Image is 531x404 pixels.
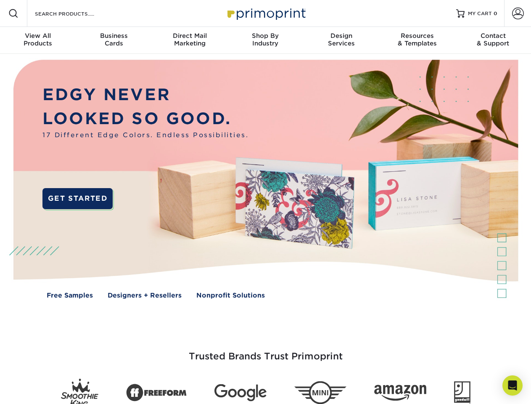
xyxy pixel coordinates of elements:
div: & Support [455,32,531,47]
span: Direct Mail [152,32,227,40]
p: LOOKED SO GOOD. [42,107,248,131]
input: SEARCH PRODUCTS..... [34,8,116,19]
div: Industry [227,32,303,47]
a: DesignServices [304,27,379,54]
img: Google [214,384,267,401]
a: Contact& Support [455,27,531,54]
div: Services [304,32,379,47]
div: & Templates [379,32,455,47]
a: GET STARTED [42,188,113,209]
a: Direct MailMarketing [152,27,227,54]
span: Contact [455,32,531,40]
a: Shop ByIndustry [227,27,303,54]
span: 17 Different Edge Colors. Endless Possibilities. [42,130,248,140]
img: Goodwill [454,381,470,404]
span: Shop By [227,32,303,40]
a: Free Samples [47,291,93,300]
span: Business [76,32,151,40]
a: Designers + Resellers [108,291,182,300]
img: Amazon [374,385,426,401]
div: Open Intercom Messenger [502,375,523,396]
h3: Trusted Brands Trust Primoprint [20,331,512,372]
a: BusinessCards [76,27,151,54]
div: Marketing [152,32,227,47]
span: Design [304,32,379,40]
span: Resources [379,32,455,40]
img: Primoprint [224,4,308,22]
a: Resources& Templates [379,27,455,54]
span: MY CART [468,10,492,17]
a: Nonprofit Solutions [196,291,265,300]
p: EDGY NEVER [42,83,248,107]
span: 0 [494,11,497,16]
div: Cards [76,32,151,47]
